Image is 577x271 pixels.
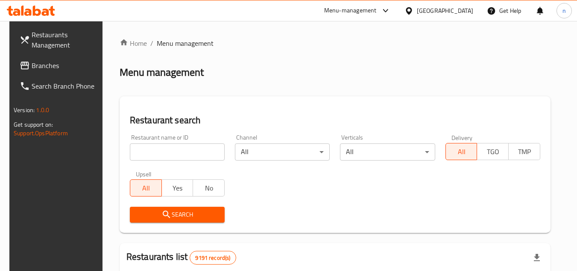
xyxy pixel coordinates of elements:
div: All [235,143,330,161]
a: Restaurants Management [13,24,106,55]
span: TGO [480,146,505,158]
a: Search Branch Phone [13,76,106,96]
span: Version: [14,104,35,116]
div: [GEOGRAPHIC_DATA] [417,6,473,15]
span: Menu management [157,38,214,48]
span: Search [137,209,218,220]
span: No [196,182,221,194]
li: / [150,38,153,48]
a: Home [120,38,147,48]
a: Branches [13,55,106,76]
button: TGO [477,143,509,160]
span: TMP [512,146,537,158]
label: Upsell [136,171,152,177]
span: 9191 record(s) [190,254,235,262]
button: Yes [161,179,193,197]
nav: breadcrumb [120,38,551,48]
div: Total records count [190,251,236,265]
h2: Menu management [120,66,204,79]
input: Search for restaurant name or ID.. [130,143,225,161]
span: Get support on: [14,119,53,130]
span: All [134,182,158,194]
a: Support.OpsPlatform [14,128,68,139]
div: All [340,143,435,161]
button: All [130,179,162,197]
button: TMP [508,143,540,160]
div: Menu-management [324,6,377,16]
span: Branches [32,60,99,71]
span: All [449,146,474,158]
span: Restaurants Management [32,30,99,50]
span: Search Branch Phone [32,81,99,91]
h2: Restaurant search [130,114,540,127]
button: All [445,143,477,160]
span: 1.0.0 [36,104,49,116]
div: Export file [527,247,547,268]
span: Yes [165,182,190,194]
label: Delivery [451,134,473,140]
span: n [562,6,566,15]
h2: Restaurants list [126,250,236,265]
button: No [193,179,225,197]
button: Search [130,207,225,223]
